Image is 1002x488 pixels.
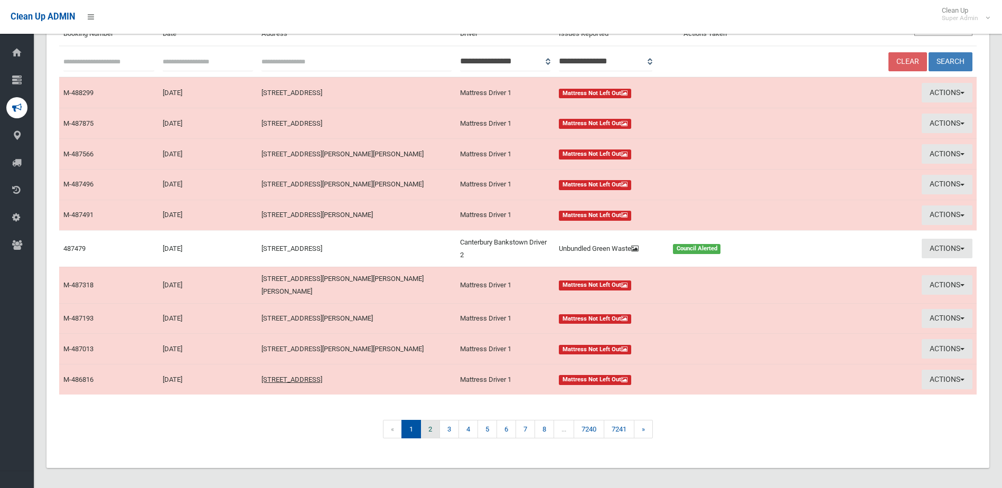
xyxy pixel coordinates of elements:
[922,339,972,359] button: Actions
[456,108,555,139] td: Mattress Driver 1
[922,309,972,329] button: Actions
[604,420,634,438] a: 7241
[456,334,555,364] td: Mattress Driver 1
[257,267,455,303] td: [STREET_ADDRESS][PERSON_NAME][PERSON_NAME][PERSON_NAME]
[439,420,459,438] a: 3
[63,119,93,127] a: M-487875
[257,169,455,200] td: [STREET_ADDRESS][PERSON_NAME][PERSON_NAME]
[559,87,774,99] a: Mattress Not Left Out
[456,169,555,200] td: Mattress Driver 1
[458,420,478,438] a: 4
[63,345,93,353] a: M-487013
[257,334,455,364] td: [STREET_ADDRESS][PERSON_NAME][PERSON_NAME]
[559,149,631,159] span: Mattress Not Left Out
[922,114,972,133] button: Actions
[559,117,774,130] a: Mattress Not Left Out
[158,230,258,267] td: [DATE]
[559,345,631,355] span: Mattress Not Left Out
[559,280,631,290] span: Mattress Not Left Out
[63,211,93,219] a: M-487491
[63,376,93,383] a: M-486816
[574,420,604,438] a: 7240
[559,242,774,255] a: Unbundled Green Waste Council Alerted
[922,205,972,225] button: Actions
[158,364,258,395] td: [DATE]
[535,420,554,438] a: 8
[257,77,455,108] td: [STREET_ADDRESS]
[922,144,972,164] button: Actions
[257,200,455,230] td: [STREET_ADDRESS][PERSON_NAME]
[11,12,75,22] span: Clean Up ADMIN
[401,420,421,438] span: 1
[63,180,93,188] a: M-487496
[158,77,258,108] td: [DATE]
[63,281,93,289] a: M-487318
[559,209,774,221] a: Mattress Not Left Out
[158,139,258,170] td: [DATE]
[559,119,631,129] span: Mattress Not Left Out
[158,334,258,364] td: [DATE]
[559,314,631,324] span: Mattress Not Left Out
[929,52,972,72] button: Search
[516,420,535,438] a: 7
[922,175,972,194] button: Actions
[559,279,774,292] a: Mattress Not Left Out
[554,420,574,438] span: ...
[922,239,972,258] button: Actions
[63,150,93,158] a: M-487566
[634,420,653,438] a: »
[158,303,258,334] td: [DATE]
[158,200,258,230] td: [DATE]
[383,420,402,438] span: «
[456,139,555,170] td: Mattress Driver 1
[456,364,555,395] td: Mattress Driver 1
[158,267,258,303] td: [DATE]
[937,6,989,22] span: Clean Up
[257,364,455,395] td: [STREET_ADDRESS]
[559,211,631,221] span: Mattress Not Left Out
[63,89,93,97] a: M-488299
[559,89,631,99] span: Mattress Not Left Out
[888,52,927,72] a: Clear
[559,373,774,386] a: Mattress Not Left Out
[922,370,972,389] button: Actions
[497,420,516,438] a: 6
[477,420,497,438] a: 5
[63,314,93,322] a: M-487193
[559,148,774,161] a: Mattress Not Left Out
[456,303,555,334] td: Mattress Driver 1
[158,108,258,139] td: [DATE]
[456,267,555,303] td: Mattress Driver 1
[456,230,555,267] td: Canterbury Bankstown Driver 2
[942,14,978,22] small: Super Admin
[420,420,440,438] a: 2
[559,180,631,190] span: Mattress Not Left Out
[257,230,455,267] td: [STREET_ADDRESS]
[673,244,721,254] span: Council Alerted
[922,275,972,295] button: Actions
[456,77,555,108] td: Mattress Driver 1
[559,312,774,325] a: Mattress Not Left Out
[552,242,667,255] div: Unbundled Green Waste
[158,169,258,200] td: [DATE]
[559,343,774,355] a: Mattress Not Left Out
[922,83,972,102] button: Actions
[559,178,774,191] a: Mattress Not Left Out
[257,139,455,170] td: [STREET_ADDRESS][PERSON_NAME][PERSON_NAME]
[63,245,86,252] a: 487479
[257,303,455,334] td: [STREET_ADDRESS][PERSON_NAME]
[257,108,455,139] td: [STREET_ADDRESS]
[456,200,555,230] td: Mattress Driver 1
[559,375,631,385] span: Mattress Not Left Out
